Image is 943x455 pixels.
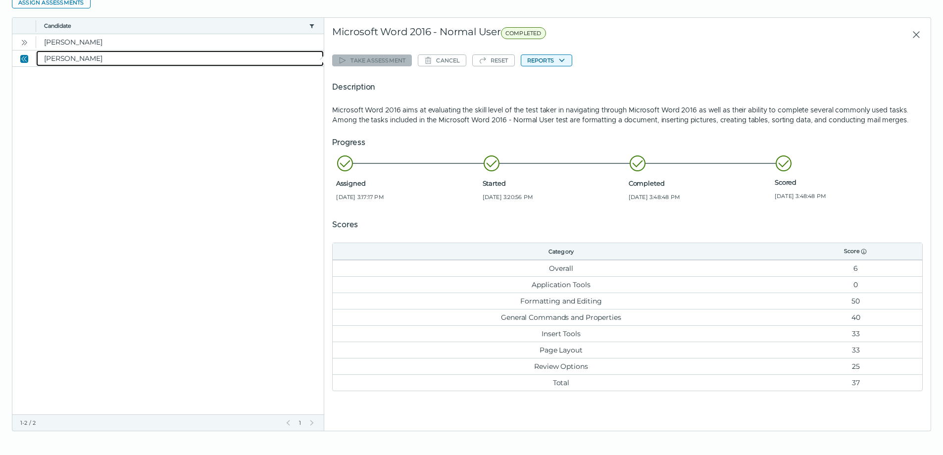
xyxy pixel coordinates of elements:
[789,260,922,276] td: 6
[20,39,28,47] cds-icon: Open
[308,419,316,427] button: Next Page
[789,309,922,325] td: 40
[333,243,789,260] th: Category
[483,193,625,201] span: [DATE] 3:20:56 PM
[333,342,789,358] td: Page Layout
[418,54,466,66] button: Cancel
[333,358,789,374] td: Review Options
[284,419,292,427] button: Previous Page
[789,293,922,309] td: 50
[333,260,789,276] td: Overall
[298,419,302,427] span: 1
[629,179,771,187] span: Completed
[332,105,923,125] p: Microsoft Word 2016 aims at evaluating the skill level of the test taker in navigating through Mi...
[789,342,922,358] td: 33
[333,309,789,325] td: General Commands and Properties
[789,374,922,391] td: 37
[332,137,923,149] h5: Progress
[904,26,923,44] button: Close
[333,325,789,342] td: Insert Tools
[775,178,917,186] span: Scored
[789,276,922,293] td: 0
[333,276,789,293] td: Application Tools
[36,34,324,50] clr-dg-cell: [PERSON_NAME]
[789,358,922,374] td: 25
[332,81,923,93] h5: Description
[20,55,28,63] cds-icon: Close
[472,54,515,66] button: Reset
[36,51,324,66] clr-dg-cell: [PERSON_NAME]
[308,22,316,30] button: candidate filter
[44,22,305,30] button: Candidate
[789,243,922,260] th: Score
[521,54,572,66] button: Reports
[789,325,922,342] td: 33
[332,26,727,44] div: Microsoft Word 2016 - Normal User
[333,374,789,391] td: Total
[20,419,278,427] div: 1-2 / 2
[336,193,478,201] span: [DATE] 3:17:17 PM
[483,179,625,187] span: Started
[18,36,30,48] button: Open
[333,293,789,309] td: Formatting and Editing
[336,179,478,187] span: Assigned
[332,219,923,231] h5: Scores
[501,27,546,39] span: COMPLETED
[629,193,771,201] span: [DATE] 3:48:48 PM
[18,52,30,64] button: Close
[775,192,917,200] span: [DATE] 3:48:48 PM
[332,54,412,66] button: Take assessment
